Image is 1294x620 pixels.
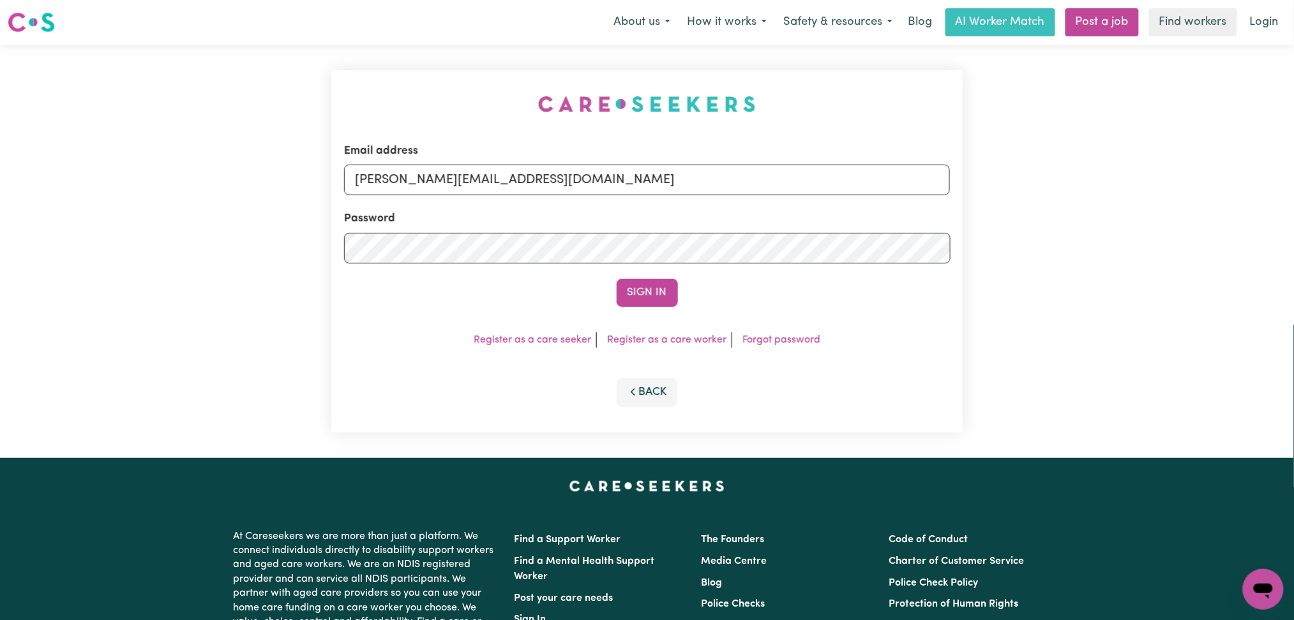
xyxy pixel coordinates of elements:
[889,556,1024,566] a: Charter of Customer Service
[742,335,820,345] a: Forgot password
[617,279,678,307] button: Sign In
[1065,8,1139,36] a: Post a job
[679,9,775,36] button: How it works
[344,143,418,159] label: Email address
[889,599,1018,609] a: Protection of Human Rights
[702,578,723,588] a: Blog
[775,9,901,36] button: Safety & resources
[344,210,395,227] label: Password
[515,593,613,603] a: Post your care needs
[8,8,55,37] a: Careseekers logo
[617,378,678,406] button: Back
[889,535,968,545] a: Code of Conduct
[474,335,591,345] a: Register as a care seeker
[1149,8,1237,36] a: Find workers
[945,8,1055,36] a: AI Worker Match
[607,335,726,345] a: Register as a care worker
[605,9,679,36] button: About us
[8,11,55,34] img: Careseekers logo
[702,535,765,545] a: The Founders
[702,556,767,566] a: Media Centre
[889,578,978,588] a: Police Check Policy
[702,599,765,609] a: Police Checks
[901,8,940,36] a: Blog
[569,481,725,491] a: Careseekers home page
[1243,569,1284,610] iframe: Button to launch messaging window
[344,165,951,195] input: Email address
[1242,8,1286,36] a: Login
[515,535,621,545] a: Find a Support Worker
[515,556,655,582] a: Find a Mental Health Support Worker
